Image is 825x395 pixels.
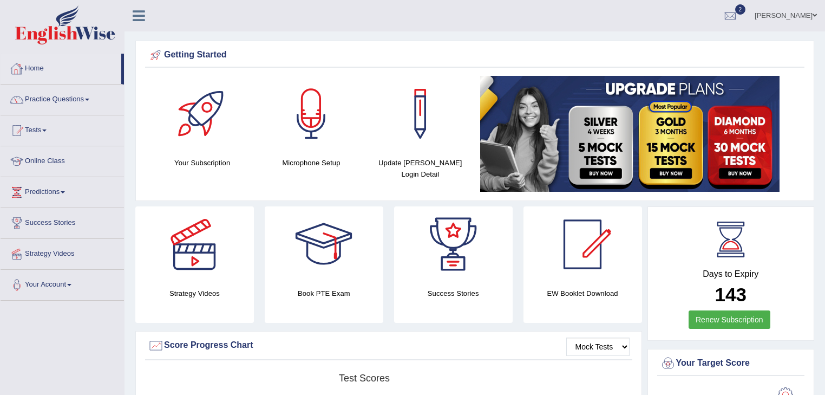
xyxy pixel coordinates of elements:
a: Renew Subscription [689,310,770,329]
a: Home [1,54,121,81]
h4: Update [PERSON_NAME] Login Detail [371,157,469,180]
div: Getting Started [148,47,802,63]
h4: EW Booklet Download [523,288,642,299]
b: 143 [715,284,747,305]
h4: Success Stories [394,288,513,299]
h4: Microphone Setup [262,157,360,169]
a: Strategy Videos [1,239,124,266]
a: Predictions [1,177,124,204]
a: Practice Questions [1,85,124,112]
h4: Book PTE Exam [265,288,383,299]
a: Online Class [1,146,124,173]
a: Your Account [1,270,124,297]
img: small5.jpg [480,76,780,192]
tspan: Test scores [339,373,390,384]
div: Your Target Score [660,355,802,372]
div: Score Progress Chart [148,338,630,354]
span: 2 [735,4,746,15]
h4: Days to Expiry [660,269,802,279]
h4: Your Subscription [153,157,251,169]
a: Tests [1,115,124,143]
a: Success Stories [1,208,124,235]
h4: Strategy Videos [135,288,254,299]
